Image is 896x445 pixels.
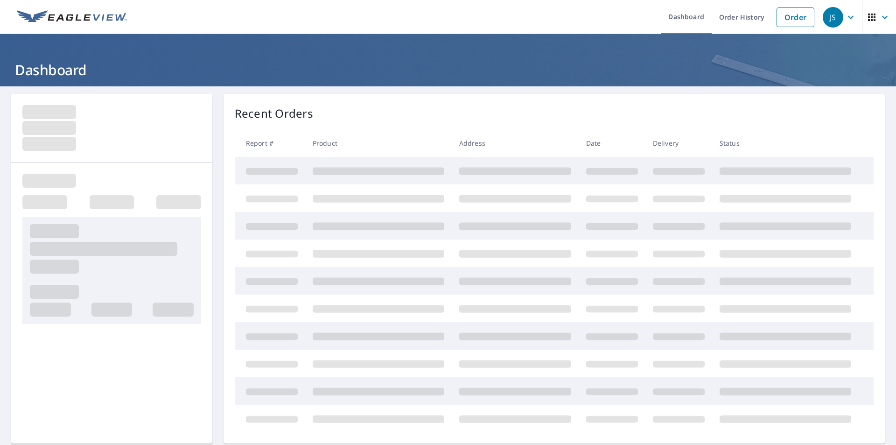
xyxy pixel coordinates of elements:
p: Recent Orders [235,105,313,122]
th: Date [579,129,645,157]
th: Product [305,129,452,157]
a: Order [777,7,814,27]
th: Report # [235,129,305,157]
h1: Dashboard [11,60,885,79]
th: Delivery [645,129,712,157]
div: JS [823,7,843,28]
th: Address [452,129,579,157]
img: EV Logo [17,10,127,24]
th: Status [712,129,859,157]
